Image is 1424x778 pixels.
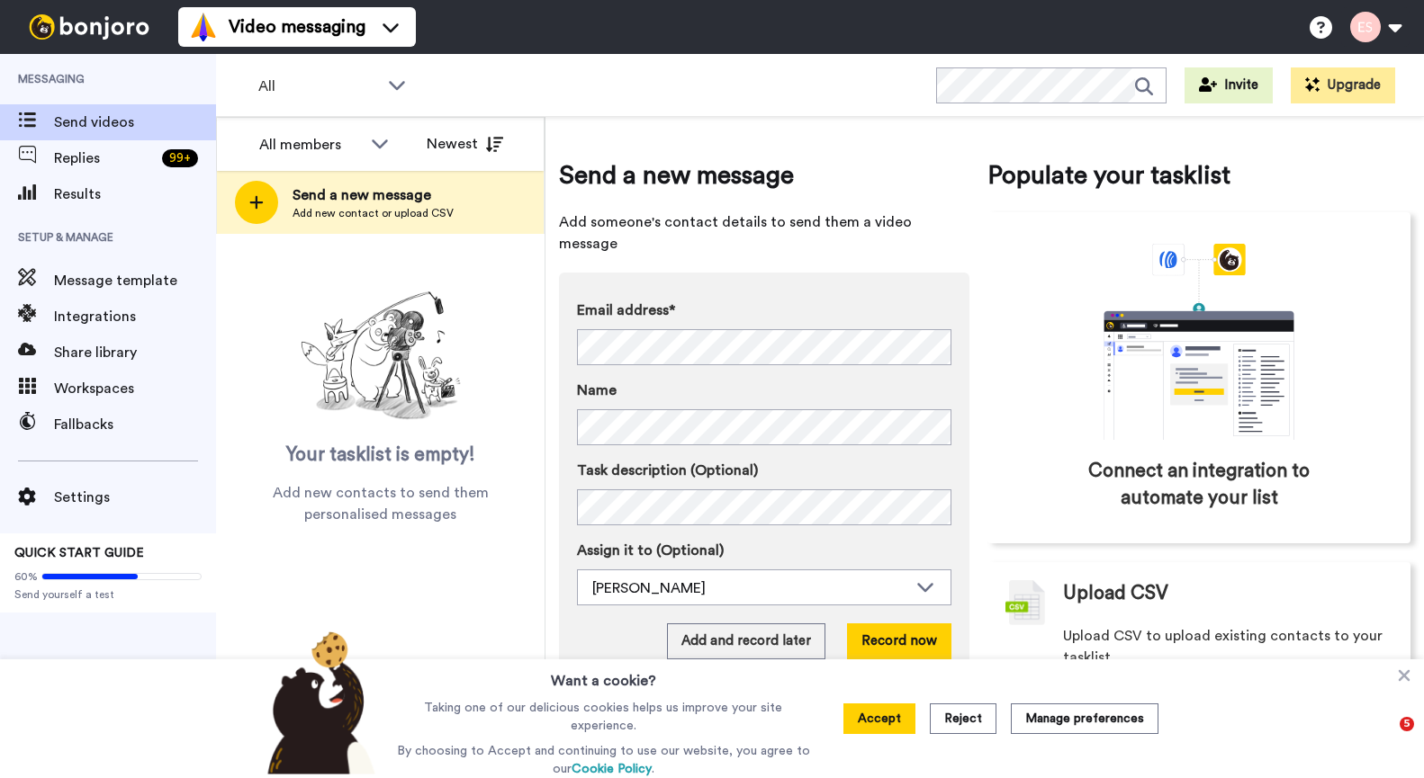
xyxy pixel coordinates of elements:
[293,206,454,220] span: Add new contact or upload CSV
[1063,625,1392,668] span: Upload CSV to upload existing contacts to your tasklist
[577,540,951,561] label: Assign it to (Optional)
[54,306,216,327] span: Integrations
[559,211,969,255] span: Add someone's contact details to send them a video message
[577,380,617,401] span: Name
[392,742,815,778] p: By choosing to Accept and continuing to use our website, you agree to our .
[54,487,216,508] span: Settings
[54,183,216,205] span: Results
[243,482,518,525] span: Add new contacts to send them personalised messages
[54,148,155,169] span: Replies
[1064,458,1334,512] span: Connect an integration to automate your list
[293,184,454,206] span: Send a new message
[551,659,656,692] h3: Want a cookie?
[291,284,471,428] img: ready-set-action.png
[1005,580,1045,625] img: csv-grey.png
[1400,717,1414,731] span: 5
[54,112,216,133] span: Send videos
[572,763,652,775] a: Cookie Policy
[189,13,218,41] img: vm-color.svg
[843,703,915,734] button: Accept
[54,378,216,399] span: Workspaces
[14,569,38,584] span: 60%
[930,703,996,734] button: Reject
[162,149,198,167] div: 99 +
[258,76,379,97] span: All
[577,300,951,321] label: Email address*
[259,134,362,156] div: All members
[413,126,517,162] button: Newest
[251,630,384,774] img: bear-with-cookie.png
[667,623,825,659] button: Add and record later
[54,414,216,435] span: Fallbacks
[392,699,815,735] p: Taking one of our delicious cookies helps us improve your site experience.
[14,547,144,559] span: QUICK START GUIDE
[286,442,475,469] span: Your tasklist is empty!
[229,14,365,40] span: Video messaging
[1185,67,1273,103] button: Invite
[577,460,951,481] label: Task description (Optional)
[1363,717,1406,760] iframe: Intercom live chat
[1291,67,1395,103] button: Upgrade
[847,623,951,659] button: Record now
[592,577,907,599] div: [PERSON_NAME]
[54,342,216,363] span: Share library
[22,14,157,40] img: bj-logo-header-white.svg
[987,157,1410,193] span: Populate your tasklist
[1064,244,1334,440] div: animation
[14,587,202,602] span: Send yourself a test
[54,270,216,291] span: Message template
[559,157,969,193] span: Send a new message
[1063,580,1168,607] span: Upload CSV
[1011,703,1158,734] button: Manage preferences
